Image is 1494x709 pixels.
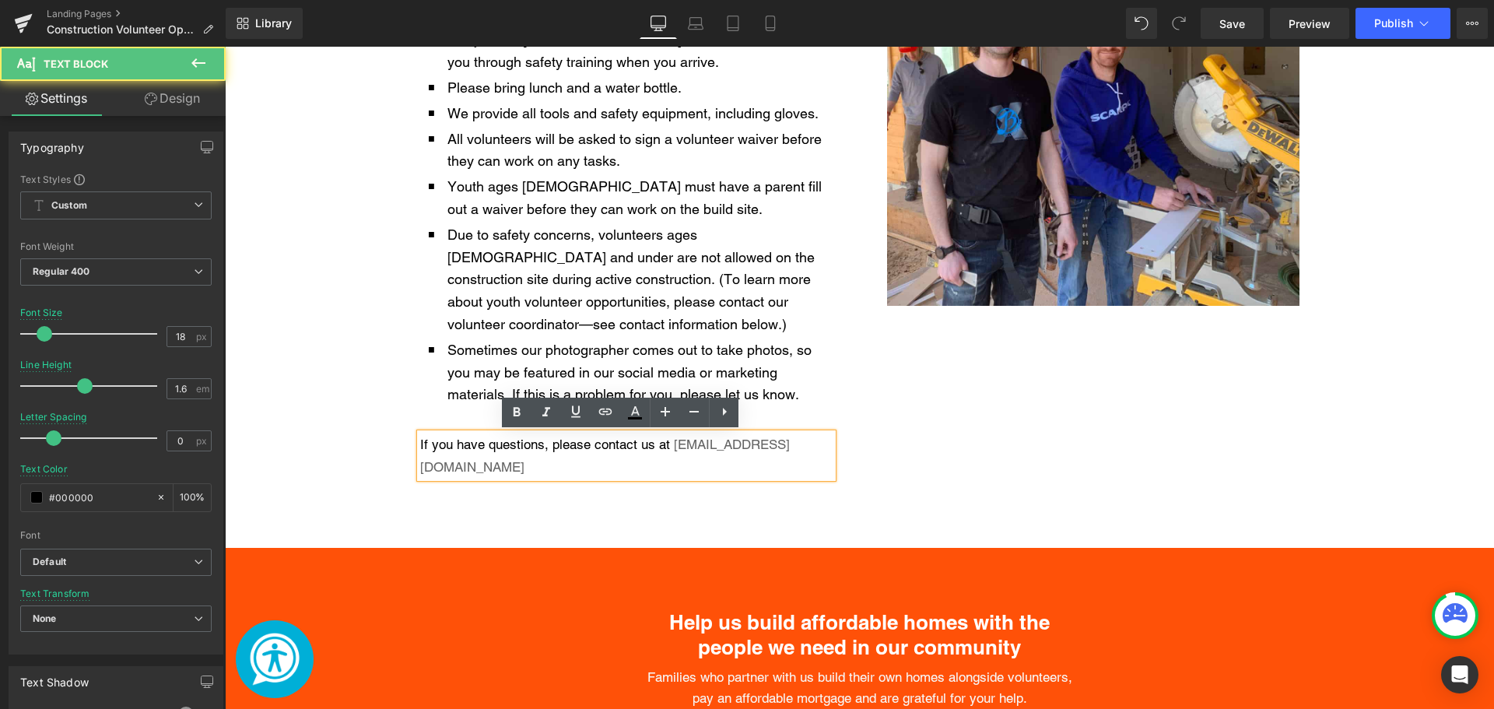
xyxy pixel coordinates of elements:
p: Sometimes our photographer comes out to take photos, so you may be featured in our social media o... [223,293,608,360]
div: Text Transform [20,588,90,599]
p: We provide all tools and safety equipment, including gloves. [223,56,608,79]
button: More [1457,8,1488,39]
div: Text Styles [20,173,212,185]
span: Construction Volunteer Opportunities [47,23,196,36]
span: px [196,332,209,342]
div: Text Shadow [20,667,89,689]
div: % [174,484,211,511]
a: Laptop [677,8,714,39]
a: [EMAIL_ADDRESS][DOMAIN_NAME] [195,390,565,428]
p: Please bring lunch and a water bottle. [223,30,608,53]
i: Default [33,556,66,569]
a: Preview [1270,8,1349,39]
a: Design [116,81,229,116]
iframe: To enrich screen reader interactions, please activate Accessibility in Grammarly extension settings [225,47,1494,709]
div: Font Weight [20,241,212,252]
h2: Help us build affordable homes with the people we need in our community [413,563,857,612]
a: Tablet [714,8,752,39]
p: Due to safety concerns, volunteers ages [DEMOGRAPHIC_DATA] and under are not allowed on the const... [223,177,608,290]
span: Save [1219,16,1245,32]
span: If you have questions, please contact us at [195,390,445,405]
b: Custom [51,199,87,212]
div: Text Color [20,464,68,475]
b: None [33,612,57,624]
div: Typography [20,132,84,154]
a: New Library [226,8,303,39]
div: Letter Spacing [20,412,87,423]
span: em [196,384,209,394]
a: Desktop [640,8,677,39]
font: Families who partner with us build their own homes alongside volunteers, pay an affordable mortga... [423,623,847,659]
p: All volunteers will be asked to sign a volunteer waiver before they can work on any tasks. [223,82,608,127]
div: Open Intercom Messenger [1441,656,1478,693]
div: Launch Recite Me [11,574,89,651]
span: px [196,436,209,446]
input: Color [49,489,149,506]
button: Undo [1126,8,1157,39]
span: Library [255,16,292,30]
a: Landing Pages [47,8,226,20]
div: Font Size [20,307,63,318]
span: Text Block [44,58,108,70]
img: Launch Recite Me [23,585,77,640]
a: Mobile [752,8,789,39]
div: Line Height [20,360,72,370]
button: Publish [1355,8,1450,39]
b: Regular 400 [33,265,90,277]
button: Redo [1163,8,1194,39]
span: Preview [1289,16,1331,32]
p: Youth ages [DEMOGRAPHIC_DATA] must have a parent fill out a waiver before they can work on the bu... [223,129,608,174]
div: Font [20,530,212,541]
span: Publish [1374,17,1413,30]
